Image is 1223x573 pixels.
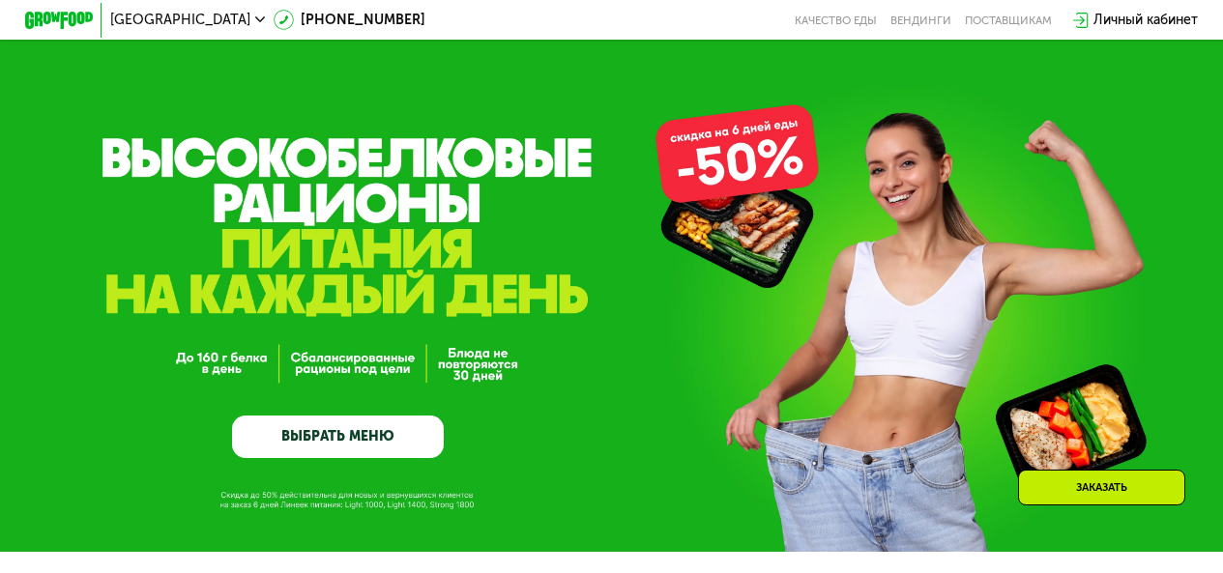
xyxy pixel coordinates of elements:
div: поставщикам [965,14,1052,27]
a: [PHONE_NUMBER] [274,10,425,30]
span: [GEOGRAPHIC_DATA] [110,14,250,27]
div: Заказать [1018,470,1185,505]
a: Качество еды [795,14,877,27]
div: Личный кабинет [1093,10,1198,30]
a: ВЫБРАТЬ МЕНЮ [232,415,444,458]
a: Вендинги [890,14,951,27]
